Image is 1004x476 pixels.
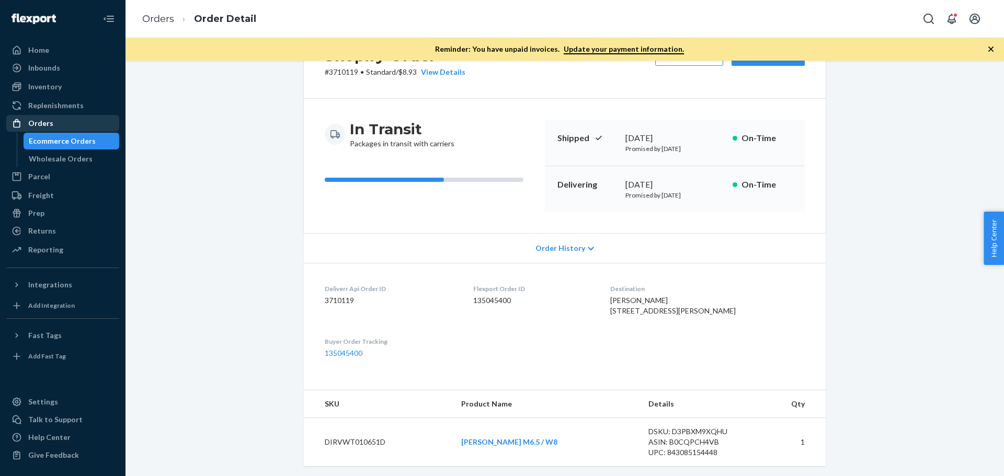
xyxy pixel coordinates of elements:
div: ASIN: B0CQPCH4VB [648,437,747,447]
img: Flexport logo [12,14,56,24]
div: DSKU: D3PBXM9XQHU [648,426,747,437]
button: Give Feedback [6,447,119,463]
th: SKU [304,390,453,418]
div: Add Integration [28,301,75,310]
div: Integrations [28,280,72,290]
button: Help Center [984,212,1004,265]
div: Reporting [28,245,63,255]
div: Wholesale Orders [29,154,93,164]
div: Parcel [28,171,50,182]
div: [DATE] [625,132,724,144]
a: Parcel [6,168,119,185]
p: Reminder: You have unpaid invoices. [435,44,684,54]
a: Orders [142,13,174,25]
td: DIRVWT010651D [304,418,453,467]
p: Delivering [557,179,617,191]
dt: Flexport Order ID [473,284,594,293]
p: On-Time [741,179,792,191]
div: Freight [28,190,54,201]
div: Settings [28,397,58,407]
a: Inventory [6,78,119,95]
div: Prep [28,208,44,218]
a: [PERSON_NAME] M6.5 / W8 [461,437,557,446]
dt: Destination [610,284,805,293]
a: Add Fast Tag [6,348,119,365]
th: Details [640,390,755,418]
div: Ecommerce Orders [29,136,96,146]
button: Open notifications [941,8,962,29]
a: Reporting [6,241,119,258]
div: Fast Tags [28,330,62,341]
div: Returns [28,226,56,236]
p: On-Time [741,132,792,144]
span: Order History [535,243,585,253]
span: • [360,67,364,76]
a: Help Center [6,429,119,446]
a: Order Detail [194,13,256,25]
dd: 3710119 [325,295,457,306]
div: Home [28,45,49,55]
a: Prep [6,205,119,222]
td: 1 [755,418,826,467]
div: Add Fast Tag [28,352,66,361]
a: Home [6,42,119,59]
a: Add Integration [6,297,119,314]
div: Talk to Support [28,414,83,425]
dd: 135045400 [473,295,594,306]
th: Product Name [453,390,640,418]
span: Standard [366,67,396,76]
button: Open Search Box [918,8,939,29]
div: Replenishments [28,100,84,111]
p: Shipped [557,132,617,144]
p: Promised by [DATE] [625,144,724,153]
a: Replenishments [6,97,119,114]
a: 135045400 [325,349,362,357]
a: Orders [6,115,119,132]
div: Give Feedback [28,450,79,460]
div: UPC: 843085154448 [648,447,747,458]
h3: In Transit [350,120,454,138]
button: View Details [417,67,465,77]
div: Inventory [28,82,62,92]
a: Inbounds [6,60,119,76]
a: Settings [6,393,119,410]
a: Returns [6,223,119,239]
a: Ecommerce Orders [24,133,120,149]
dt: Buyer Order Tracking [325,337,457,346]
ol: breadcrumbs [134,4,265,34]
a: Wholesale Orders [24,150,120,167]
th: Qty [755,390,826,418]
dt: Deliverr Api Order ID [325,284,457,293]
div: Orders [28,118,53,129]
div: Help Center [28,432,71,443]
a: Freight [6,187,119,204]
a: Update your payment information. [564,44,684,54]
a: Talk to Support [6,411,119,428]
div: [DATE] [625,179,724,191]
span: [PERSON_NAME] [STREET_ADDRESS][PERSON_NAME] [610,296,736,315]
button: Close Navigation [98,8,119,29]
button: Fast Tags [6,327,119,344]
button: Integrations [6,276,119,293]
button: Open account menu [964,8,985,29]
p: # 3710119 / $8.93 [325,67,465,77]
div: Packages in transit with carriers [350,120,454,149]
div: Inbounds [28,63,60,73]
p: Promised by [DATE] [625,191,724,200]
